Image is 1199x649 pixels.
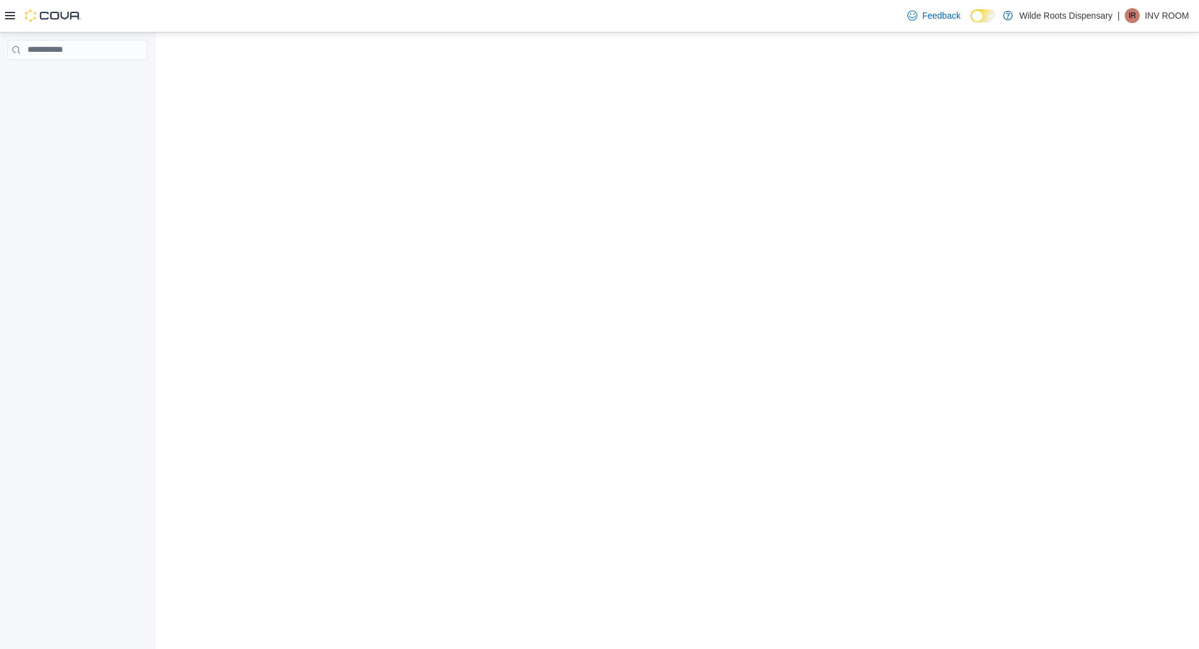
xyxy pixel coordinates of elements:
nav: Complex example [7,62,147,92]
span: Dark Mode [970,22,971,23]
span: IR [1128,8,1136,23]
p: Wilde Roots Dispensary [1019,8,1112,23]
img: Cova [25,9,81,22]
a: Feedback [902,3,965,28]
p: INV ROOM [1145,8,1189,23]
span: Feedback [922,9,960,22]
input: Dark Mode [970,9,997,22]
p: | [1118,8,1120,23]
div: INV ROOM [1125,8,1140,23]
